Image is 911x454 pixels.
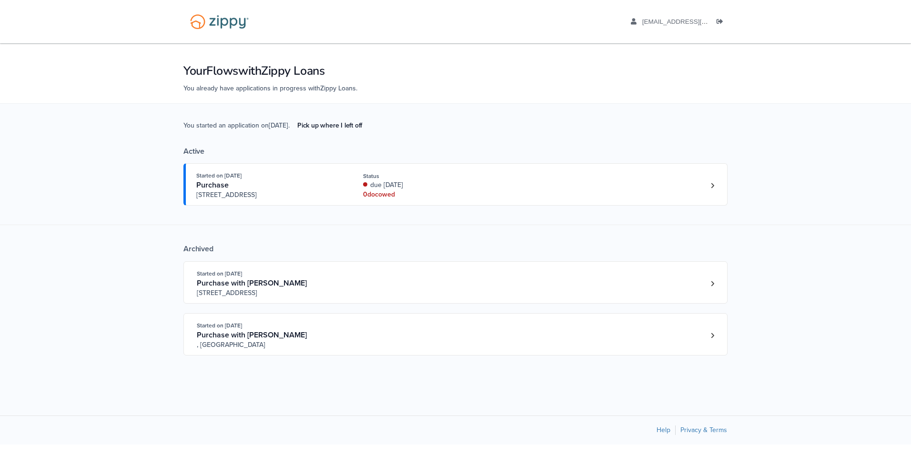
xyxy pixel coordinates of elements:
[705,276,719,291] a: Loan number 4197546
[183,84,357,92] span: You already have applications in progress with Zippy Loans .
[196,180,229,190] span: Purchase
[183,261,728,304] a: Open loan 4197546
[183,313,728,355] a: Open loan 4196537
[184,10,255,34] img: Logo
[183,120,370,147] span: You started an application on [DATE] .
[717,18,727,28] a: Log out
[631,18,751,28] a: edit profile
[183,63,728,79] h1: Your Flows with Zippy Loans
[196,172,242,179] span: Started on [DATE]
[705,328,719,343] a: Loan number 4196537
[197,322,242,329] span: Started on [DATE]
[183,147,728,156] div: Active
[197,340,342,350] span: , [GEOGRAPHIC_DATA]
[196,190,342,200] span: [STREET_ADDRESS]
[290,118,370,133] a: Pick up where I left off
[705,178,719,193] a: Loan number 4206677
[197,330,307,340] span: Purchase with [PERSON_NAME]
[197,288,342,298] span: [STREET_ADDRESS]
[183,163,728,206] a: Open loan 4206677
[363,172,490,180] div: Status
[197,270,242,277] span: Started on [DATE]
[363,180,490,190] div: due [DATE]
[680,426,727,434] a: Privacy & Terms
[197,278,307,288] span: Purchase with [PERSON_NAME]
[657,426,670,434] a: Help
[183,244,728,254] div: Archived
[363,190,490,199] div: 0 doc owed
[642,18,751,25] span: s.dorsey5@hotmail.com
